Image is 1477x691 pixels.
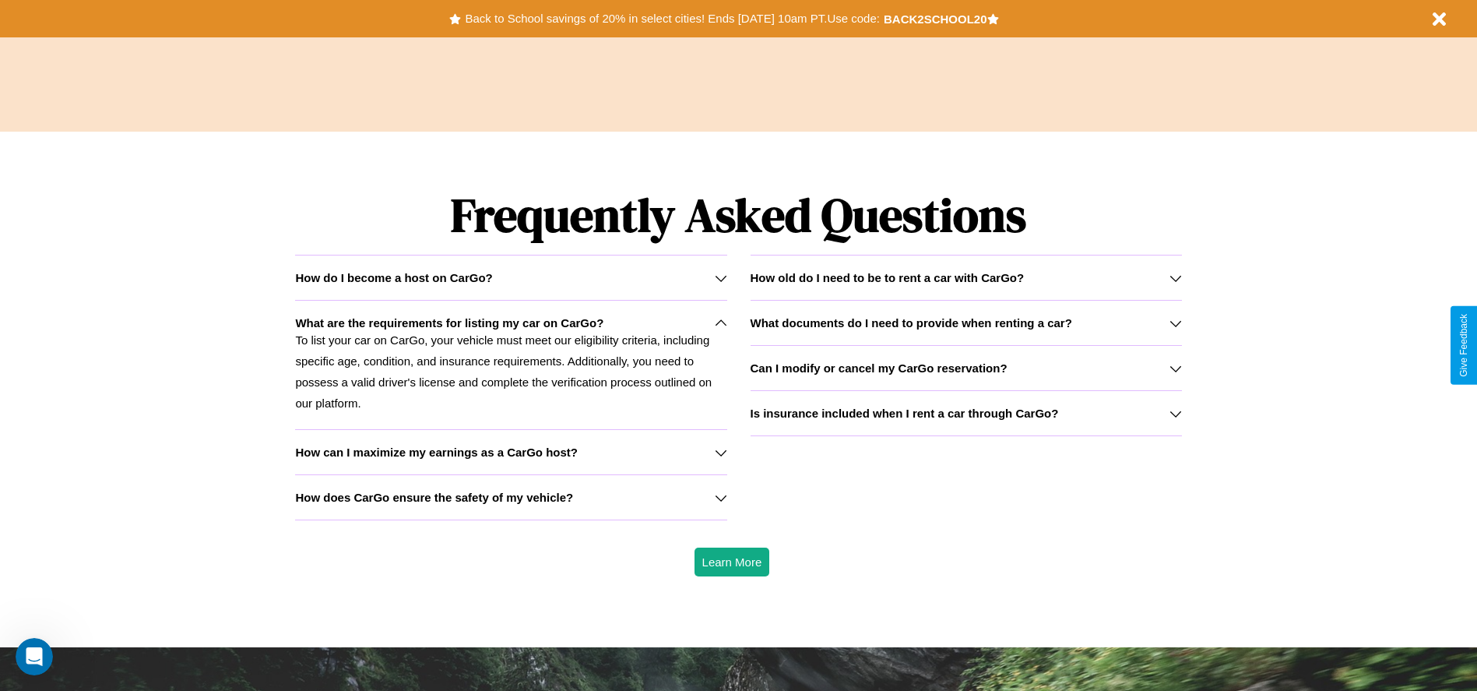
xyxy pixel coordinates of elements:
[461,8,883,30] button: Back to School savings of 20% in select cities! Ends [DATE] 10am PT.Use code:
[695,548,770,576] button: Learn More
[884,12,987,26] b: BACK2SCHOOL20
[295,330,726,414] p: To list your car on CarGo, your vehicle must meet our eligibility criteria, including specific ag...
[295,446,578,459] h3: How can I maximize my earnings as a CarGo host?
[295,491,573,504] h3: How does CarGo ensure the safety of my vehicle?
[295,316,603,330] h3: What are the requirements for listing my car on CarGo?
[751,361,1008,375] h3: Can I modify or cancel my CarGo reservation?
[751,316,1072,330] h3: What documents do I need to provide when renting a car?
[1458,314,1469,377] div: Give Feedback
[16,638,53,675] iframe: Intercom live chat
[295,271,492,284] h3: How do I become a host on CarGo?
[295,175,1181,255] h1: Frequently Asked Questions
[751,271,1025,284] h3: How old do I need to be to rent a car with CarGo?
[751,407,1059,420] h3: Is insurance included when I rent a car through CarGo?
